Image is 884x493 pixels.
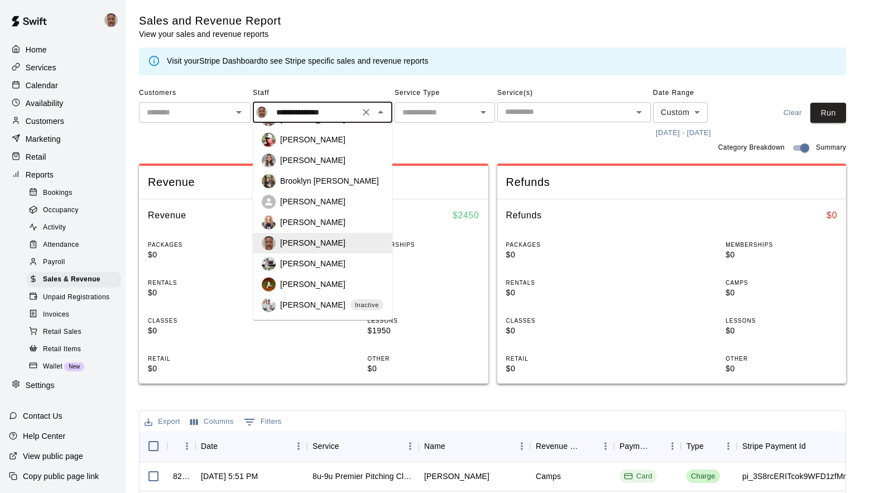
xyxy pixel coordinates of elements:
button: Sort [648,438,664,454]
span: Invoices [43,309,69,320]
p: Availability [26,98,64,109]
span: Attendance [43,240,79,251]
p: Contact Us [23,410,63,422]
div: Revenue Category [530,430,614,462]
p: [PERSON_NAME] [280,196,345,207]
h6: $ 2450 [453,208,479,223]
p: RETAIL [148,355,260,363]
a: Activity [27,219,126,237]
p: $0 [726,249,837,261]
div: Date [201,430,218,462]
a: Stripe Dashboard [199,56,261,65]
span: Staff [253,84,392,102]
p: $0 [726,325,837,337]
div: Card [624,471,652,482]
div: Sep 18, 2025, 5:51 PM [201,471,258,482]
a: Bookings [27,184,126,202]
div: Visit your to see Stripe specific sales and revenue reports [167,55,429,68]
div: Availability [9,95,117,112]
div: Camps [536,471,561,482]
p: Marketing [26,133,61,145]
button: Run [810,103,846,123]
img: Michael Gargano [104,13,118,27]
h6: Revenue [148,208,186,223]
a: Unpaid Registrations [27,289,126,306]
span: Inactive [350,300,383,310]
button: Menu [402,438,419,454]
div: Michael Gargano [102,9,126,31]
div: Revenue Category [536,430,582,462]
button: Sort [339,438,355,454]
span: Category Breakdown [718,142,785,154]
img: Matt Hill [262,257,276,271]
p: Retail [26,151,46,162]
button: Menu [513,438,530,454]
p: CLASSES [148,317,260,325]
div: Name [419,430,530,462]
span: Date Range [653,84,751,102]
a: Home [9,41,117,58]
div: Bookings [27,185,121,201]
a: Customers [9,113,117,130]
a: Settings [9,377,117,394]
a: Reports [9,166,117,183]
p: RENTALS [148,279,260,287]
span: Refunds [506,175,838,190]
button: Menu [720,438,737,454]
div: pi_3S8rcERITcok9WFD1zfMnN0W [742,471,865,482]
div: Date [195,430,307,462]
p: [PERSON_NAME] [280,258,345,269]
div: Custom [653,102,708,123]
p: Home [26,44,47,55]
span: Retail Sales [43,327,81,338]
div: 824423 [173,471,190,482]
p: $0 [726,287,837,299]
div: Services [9,59,117,76]
div: Service [313,430,339,462]
p: $0 [148,287,260,299]
p: $0 [148,363,260,375]
p: [PERSON_NAME] [280,217,345,228]
p: $0 [506,325,618,337]
p: Help Center [23,430,65,442]
div: Retail Items [27,342,121,357]
a: Retail Sales [27,323,126,341]
a: WalletNew [27,358,126,375]
span: Unpaid Registrations [43,292,109,303]
p: $0 [506,249,618,261]
p: Calendar [26,80,58,91]
div: Type [681,430,737,462]
button: Sort [806,438,821,454]
div: Occupancy [27,203,121,218]
button: Clear [358,104,374,120]
span: Bookings [43,188,73,199]
button: Sort [218,438,233,454]
button: Export [142,413,183,430]
img: Michael Gargano [262,236,276,250]
div: WalletNew [27,359,121,375]
button: Sort [582,438,597,454]
a: Marketing [9,131,117,147]
div: Unpaid Registrations [27,290,121,305]
p: $0 [506,363,618,375]
p: RETAIL [506,355,618,363]
p: [PERSON_NAME] [280,134,345,145]
a: Occupancy [27,202,126,219]
p: $0 [726,363,837,375]
span: Customers [139,84,251,102]
p: MEMBERSHIPS [368,241,479,249]
p: OTHER [726,355,837,363]
img: JonPaul Rowley [262,298,276,312]
div: Retail [9,149,117,165]
button: Clear [775,103,810,123]
p: $0 [506,287,618,299]
button: Open [475,104,491,120]
button: Show filters [241,413,285,431]
p: CAMPS [726,279,837,287]
a: Invoices [27,306,126,323]
div: Payroll [27,255,121,270]
p: $500 [368,287,479,299]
